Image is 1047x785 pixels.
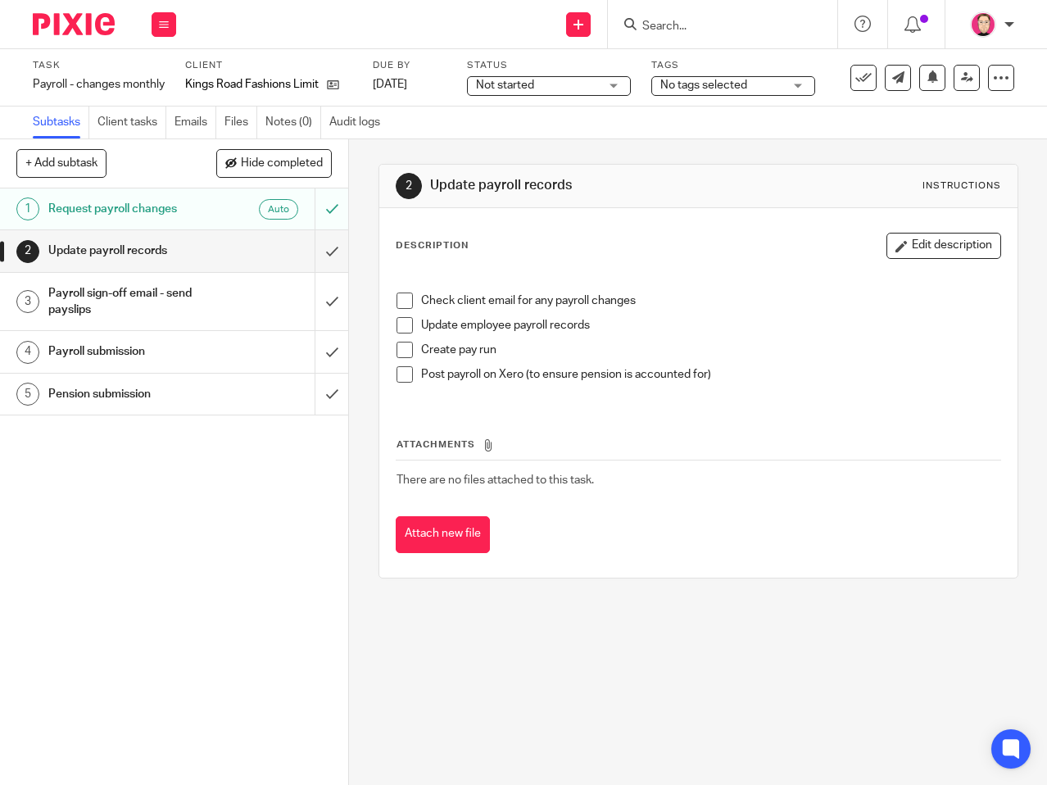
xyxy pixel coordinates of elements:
[48,382,215,406] h1: Pension submission
[185,59,352,72] label: Client
[265,107,321,138] a: Notes (0)
[970,11,996,38] img: Bradley%20-%20Pink.png
[467,59,631,72] label: Status
[174,107,216,138] a: Emails
[421,293,1000,309] p: Check client email for any payroll changes
[216,149,332,177] button: Hide completed
[660,79,747,91] span: No tags selected
[397,440,475,449] span: Attachments
[97,107,166,138] a: Client tasks
[476,79,534,91] span: Not started
[16,341,39,364] div: 4
[16,149,107,177] button: + Add subtask
[421,366,1000,383] p: Post payroll on Xero (to ensure pension is accounted for)
[329,107,388,138] a: Audit logs
[33,107,89,138] a: Subtasks
[16,383,39,406] div: 5
[886,233,1001,259] button: Edit description
[224,107,257,138] a: Files
[396,239,469,252] p: Description
[922,179,1001,193] div: Instructions
[48,339,215,364] h1: Payroll submission
[396,173,422,199] div: 2
[48,238,215,263] h1: Update payroll records
[48,197,215,221] h1: Request payroll changes
[33,76,165,93] div: Payroll - changes monthly
[241,157,323,170] span: Hide completed
[421,317,1000,334] p: Update employee payroll records
[397,474,594,486] span: There are no files attached to this task.
[185,76,319,93] p: Kings Road Fashions Limited
[259,199,298,220] div: Auto
[651,59,815,72] label: Tags
[16,197,39,220] div: 1
[421,342,1000,358] p: Create pay run
[16,290,39,313] div: 3
[641,20,788,34] input: Search
[373,59,446,72] label: Due by
[430,177,733,194] h1: Update payroll records
[396,516,490,553] button: Attach new file
[48,281,215,323] h1: Payroll sign-off email - send payslips
[33,59,165,72] label: Task
[373,79,407,90] span: [DATE]
[16,240,39,263] div: 2
[33,13,115,35] img: Pixie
